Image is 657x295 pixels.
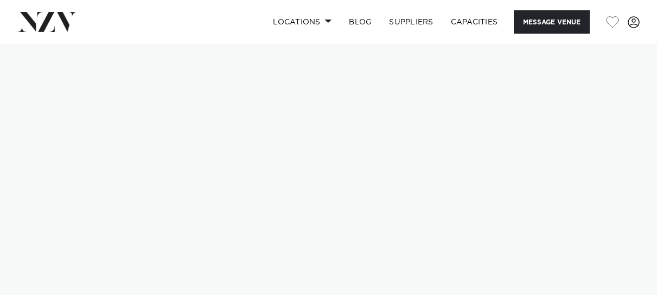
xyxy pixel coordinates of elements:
[514,10,590,34] button: Message Venue
[380,10,442,34] a: SUPPLIERS
[340,10,380,34] a: BLOG
[17,12,76,31] img: nzv-logo.png
[442,10,507,34] a: Capacities
[264,10,340,34] a: Locations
